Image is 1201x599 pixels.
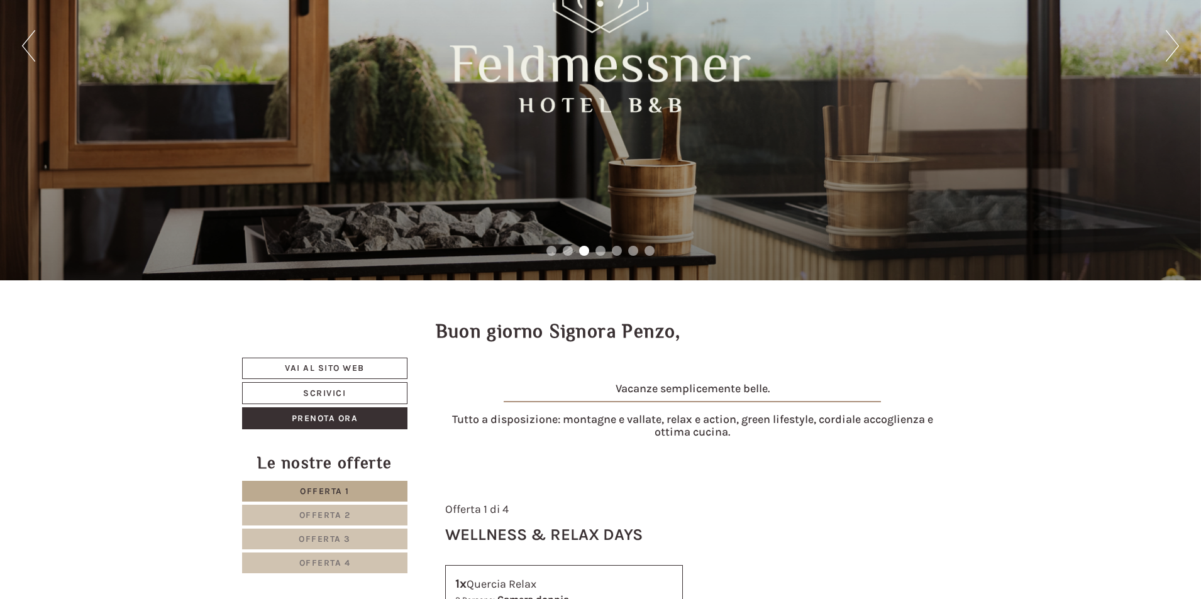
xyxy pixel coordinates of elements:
[225,9,269,31] div: [DATE]
[445,414,941,439] h4: Tutto a disposizione: montagne e vallate, relax e action, green lifestyle, cordiale accoglienza e...
[242,382,407,404] a: Scrivici
[504,401,881,402] img: image
[445,502,509,516] span: Offerta 1 di 4
[9,34,204,72] div: Buon giorno, come possiamo aiutarla?
[299,534,351,544] span: Offerta 3
[300,486,350,497] span: Offerta 1
[436,321,681,342] h1: Buon giorno Signora Penzo,
[445,523,643,546] div: Wellness & Relax Days
[429,331,495,353] button: Invia
[445,383,941,408] h4: Vacanze semplicemente belle.
[242,451,407,475] div: Le nostre offerte
[19,36,197,47] div: Hotel B&B Feldmessner
[455,575,673,593] div: Quercia Relax
[242,358,407,379] a: Vai al sito web
[1166,30,1179,62] button: Next
[19,61,197,70] small: 14:46
[22,30,35,62] button: Previous
[299,510,351,520] span: Offerta 2
[299,558,351,568] span: Offerta 4
[242,407,407,429] a: Prenota ora
[455,576,467,591] b: 1x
